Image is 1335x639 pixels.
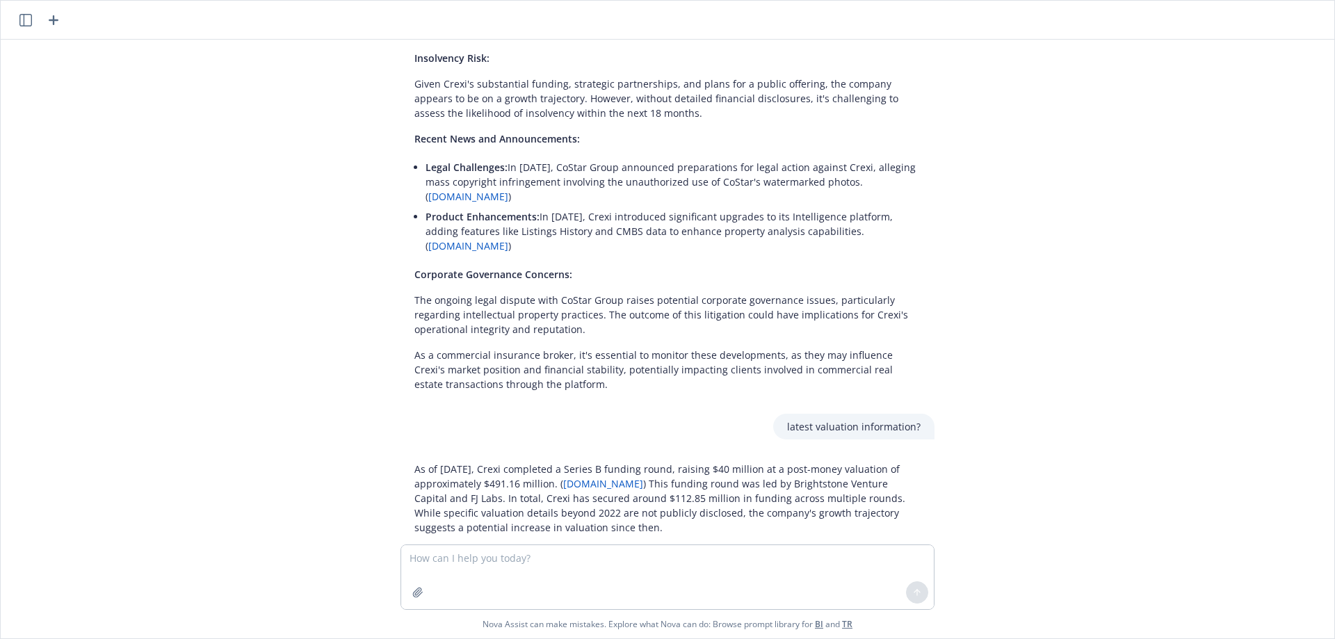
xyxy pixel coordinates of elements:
span: Legal Challenges: [426,161,508,174]
a: BI [815,618,823,630]
p: As of [DATE], Crexi completed a Series B funding round, raising $40 million at a post-money valua... [414,462,921,535]
p: The ongoing legal dispute with CoStar Group raises potential corporate governance issues, particu... [414,293,921,337]
a: [DOMAIN_NAME] [563,477,643,490]
span: Product Enhancements: [426,210,540,223]
span: Insolvency Risk: [414,51,489,65]
span: Nova Assist can make mistakes. Explore what Nova can do: Browse prompt library for and [6,610,1329,638]
a: [DOMAIN_NAME] [428,190,508,203]
p: In [DATE], Crexi introduced significant upgrades to its Intelligence platform, adding features li... [426,209,921,253]
p: latest valuation information? [787,419,921,434]
span: Recent News and Announcements: [414,132,580,145]
p: In [DATE], CoStar Group announced preparations for legal action against Crexi, alleging mass copy... [426,160,921,204]
p: As a commercial insurance broker, it's essential to monitor these developments, as they may influ... [414,348,921,391]
a: [DOMAIN_NAME] [428,239,508,252]
p: Given Crexi's substantial funding, strategic partnerships, and plans for a public offering, the c... [414,76,921,120]
span: Corporate Governance Concerns: [414,268,572,281]
a: TR [842,618,852,630]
